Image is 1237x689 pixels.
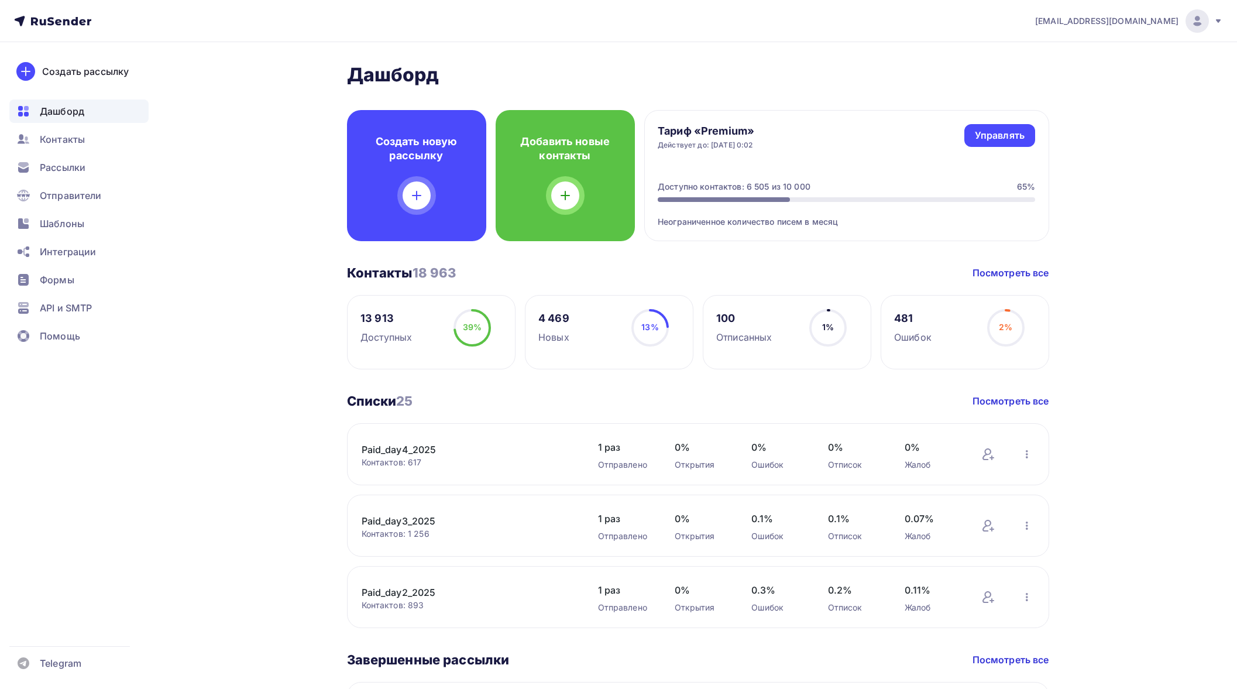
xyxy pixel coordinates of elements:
[9,184,149,207] a: Отправители
[1017,181,1035,193] div: 65%
[538,311,569,325] div: 4 469
[973,266,1049,280] a: Посмотреть все
[675,583,728,597] span: 0%
[999,322,1012,332] span: 2%
[40,245,96,259] span: Интеграции
[973,394,1049,408] a: Посмотреть все
[362,443,561,457] a: Paid_day4_2025
[716,330,772,344] div: Отписанных
[598,512,651,526] span: 1 раз
[828,530,881,542] div: Отписок
[658,202,1035,228] div: Неограниченное количество писем в месяц
[360,330,412,344] div: Доступных
[905,459,958,471] div: Жалоб
[40,656,81,670] span: Telegram
[362,457,575,468] div: Контактов: 617
[751,440,805,454] span: 0%
[347,393,413,409] h3: Списки
[1035,15,1178,27] span: [EMAIL_ADDRESS][DOMAIN_NAME]
[905,583,958,597] span: 0.11%
[598,459,651,471] div: Отправлено
[347,265,456,281] h3: Контакты
[658,181,810,193] div: Доступно контактов: 6 505 из 10 000
[40,301,92,315] span: API и SMTP
[751,512,805,526] span: 0.1%
[360,311,412,325] div: 13 913
[362,528,575,540] div: Контактов: 1 256
[9,212,149,235] a: Шаблоны
[751,530,805,542] div: Ошибок
[9,128,149,151] a: Контакты
[362,599,575,611] div: Контактов: 893
[828,440,881,454] span: 0%
[40,217,84,231] span: Шаблоны
[828,512,881,526] span: 0.1%
[40,329,80,343] span: Помощь
[514,135,616,163] h4: Добавить новые контакты
[675,512,728,526] span: 0%
[905,512,958,526] span: 0.07%
[751,602,805,613] div: Ошибок
[905,530,958,542] div: Жалоб
[9,100,149,123] a: Дашборд
[641,322,658,332] span: 13%
[751,583,805,597] span: 0.3%
[413,265,456,280] span: 18 963
[40,132,85,146] span: Контакты
[40,160,85,174] span: Рассылки
[905,440,958,454] span: 0%
[658,124,754,138] h4: Тариф «Premium»
[894,311,932,325] div: 481
[362,514,561,528] a: Paid_day3_2025
[463,322,482,332] span: 39%
[42,64,129,78] div: Создать рассылку
[675,440,728,454] span: 0%
[362,585,561,599] a: Paid_day2_2025
[40,104,84,118] span: Дашборд
[675,459,728,471] div: Открытия
[347,652,510,668] h3: Завершенные рассылки
[9,156,149,179] a: Рассылки
[598,530,651,542] div: Отправлено
[9,268,149,292] a: Формы
[822,322,834,332] span: 1%
[828,602,881,613] div: Отписок
[975,129,1025,142] div: Управлять
[366,135,468,163] h4: Создать новую рассылку
[675,530,728,542] div: Открытия
[347,63,1049,87] h2: Дашборд
[396,393,413,409] span: 25
[40,273,74,287] span: Формы
[598,602,651,613] div: Отправлено
[538,330,569,344] div: Новых
[40,188,102,203] span: Отправители
[828,583,881,597] span: 0.2%
[894,330,932,344] div: Ошибок
[658,140,754,150] div: Действует до: [DATE] 0:02
[598,440,651,454] span: 1 раз
[828,459,881,471] div: Отписок
[1035,9,1223,33] a: [EMAIL_ADDRESS][DOMAIN_NAME]
[751,459,805,471] div: Ошибок
[675,602,728,613] div: Открытия
[973,653,1049,667] a: Посмотреть все
[905,602,958,613] div: Жалоб
[598,583,651,597] span: 1 раз
[716,311,772,325] div: 100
